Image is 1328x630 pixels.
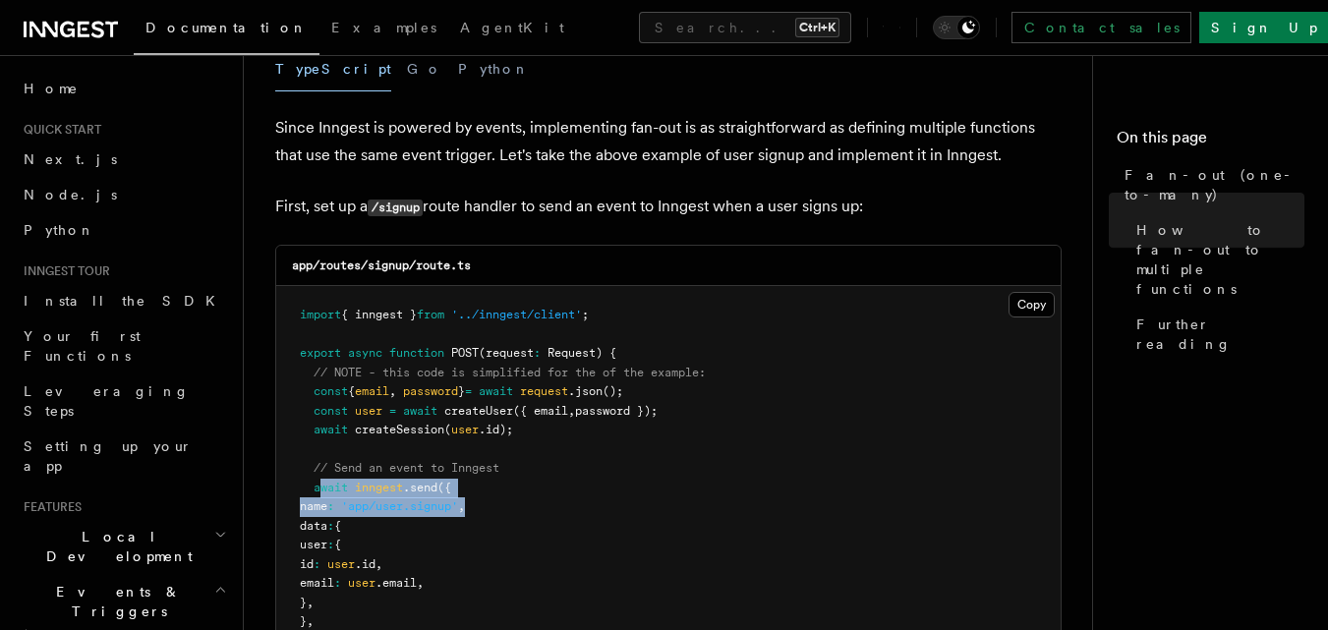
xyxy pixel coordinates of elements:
span: Features [16,499,82,515]
span: Local Development [16,527,214,566]
p: Since Inngest is powered by events, implementing fan-out is as straightforward as defining multip... [275,114,1062,169]
span: : [334,576,341,590]
span: export [300,346,341,360]
span: Leveraging Steps [24,383,190,419]
span: (request [479,346,534,360]
span: : [327,519,334,533]
span: // NOTE - this code is simplified for the of the example: [314,366,706,379]
span: : [314,557,320,571]
button: Copy [1009,292,1055,317]
span: id [300,557,314,571]
span: createSession [355,423,444,436]
span: user [451,423,479,436]
span: Install the SDK [24,293,227,309]
span: '../inngest/client' [451,308,582,321]
button: Python [458,47,530,91]
a: Next.js [16,142,231,177]
span: Next.js [24,151,117,167]
span: { [334,538,341,551]
a: Python [16,212,231,248]
span: name [300,499,327,513]
a: Documentation [134,6,319,55]
a: Leveraging Steps [16,373,231,429]
span: How to fan-out to multiple functions [1136,220,1304,299]
a: Contact sales [1011,12,1191,43]
span: .email [375,576,417,590]
button: Local Development [16,519,231,574]
span: : [327,538,334,551]
h4: On this page [1117,126,1304,157]
span: createUser [444,404,513,418]
span: (); [603,384,623,398]
a: Node.js [16,177,231,212]
code: /signup [368,200,423,216]
span: , [417,576,424,590]
span: Further reading [1136,315,1304,354]
span: user [348,576,375,590]
span: Request [548,346,596,360]
code: app/routes/signup/route.ts [292,258,471,272]
span: Node.js [24,187,117,202]
span: // Send an event to Inngest [314,461,499,475]
span: = [389,404,396,418]
span: import [300,308,341,321]
span: .id); [479,423,513,436]
span: const [314,404,348,418]
a: Examples [319,6,448,53]
p: First, set up a route handler to send an event to Inngest when a user signs up: [275,193,1062,221]
span: } [458,384,465,398]
a: Your first Functions [16,318,231,373]
span: data [300,519,327,533]
span: 'app/user.signup' [341,499,458,513]
span: user [300,538,327,551]
span: async [348,346,382,360]
span: AgentKit [460,20,564,35]
a: Install the SDK [16,283,231,318]
a: Fan-out (one-to-many) [1117,157,1304,212]
span: email [300,576,334,590]
span: , [307,614,314,628]
span: = [465,384,472,398]
span: const [314,384,348,398]
a: AgentKit [448,6,576,53]
span: .json [568,384,603,398]
kbd: Ctrl+K [795,18,839,37]
span: { [348,384,355,398]
span: Documentation [145,20,308,35]
span: , [389,384,396,398]
span: Examples [331,20,436,35]
span: user [327,557,355,571]
a: Setting up your app [16,429,231,484]
span: await [479,384,513,398]
span: user [355,404,382,418]
button: Search...Ctrl+K [639,12,851,43]
span: Your first Functions [24,328,141,364]
span: { [334,519,341,533]
button: Events & Triggers [16,574,231,629]
span: : [534,346,541,360]
span: .send [403,481,437,494]
span: from [417,308,444,321]
span: Inngest tour [16,263,110,279]
span: , [568,404,575,418]
span: , [375,557,382,571]
span: POST [451,346,479,360]
span: , [307,596,314,609]
span: password [403,384,458,398]
span: await [403,404,437,418]
span: Fan-out (one-to-many) [1125,165,1304,204]
span: } [300,596,307,609]
span: await [314,481,348,494]
span: Setting up your app [24,438,193,474]
span: Quick start [16,122,101,138]
span: request [520,384,568,398]
a: Home [16,71,231,106]
span: Events & Triggers [16,582,214,621]
span: inngest [355,481,403,494]
span: password }); [575,404,658,418]
button: TypeScript [275,47,391,91]
span: .id [355,557,375,571]
span: function [389,346,444,360]
button: Go [407,47,442,91]
span: email [355,384,389,398]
